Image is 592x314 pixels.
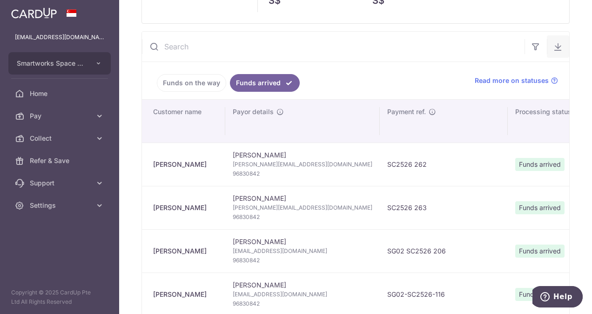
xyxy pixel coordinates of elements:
a: Read more on statuses [475,76,558,85]
span: [EMAIL_ADDRESS][DOMAIN_NAME] [233,246,372,256]
button: Smartworks Space Pte. Ltd. [8,52,111,75]
td: [PERSON_NAME] [225,229,380,273]
a: Funds arrived [230,74,300,92]
a: Funds on the way [157,74,226,92]
span: Processing status [515,107,572,116]
th: Payor details [225,100,380,143]
th: Customer name [142,100,225,143]
span: 96830842 [233,212,372,222]
td: SC2526 262 [380,143,508,186]
div: [PERSON_NAME] [153,246,218,256]
span: 96830842 [233,169,372,178]
span: Funds arrived [515,245,565,258]
td: [PERSON_NAME] [225,186,380,229]
span: Smartworks Space Pte. Ltd. [17,59,86,68]
input: Search [142,32,525,61]
span: [PERSON_NAME][EMAIL_ADDRESS][DOMAIN_NAME] [233,160,372,169]
img: CardUp [11,7,57,19]
th: Payment ref. [380,100,508,143]
span: Help [21,7,40,15]
div: [PERSON_NAME] [153,203,218,212]
td: SG02 SC2526 206 [380,229,508,273]
span: Funds arrived [515,201,565,214]
td: [PERSON_NAME] [225,143,380,186]
span: Collect [30,134,91,143]
span: [EMAIL_ADDRESS][DOMAIN_NAME] [233,290,372,299]
span: Refer & Save [30,156,91,165]
th: Processing status [508,100,589,143]
div: [PERSON_NAME] [153,290,218,299]
span: Support [30,178,91,188]
span: Home [30,89,91,98]
span: Funds arrived [515,288,565,301]
span: 96830842 [233,299,372,308]
span: [PERSON_NAME][EMAIL_ADDRESS][DOMAIN_NAME] [233,203,372,212]
span: Read more on statuses [475,76,549,85]
td: SC2526 263 [380,186,508,229]
iframe: Opens a widget where you can find more information [532,286,583,309]
span: Settings [30,201,91,210]
span: Payment ref. [387,107,426,116]
div: [PERSON_NAME] [153,160,218,169]
span: Pay [30,111,91,121]
span: Funds arrived [515,158,565,171]
p: [EMAIL_ADDRESS][DOMAIN_NAME] [15,33,104,42]
span: Payor details [233,107,274,116]
span: 96830842 [233,256,372,265]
